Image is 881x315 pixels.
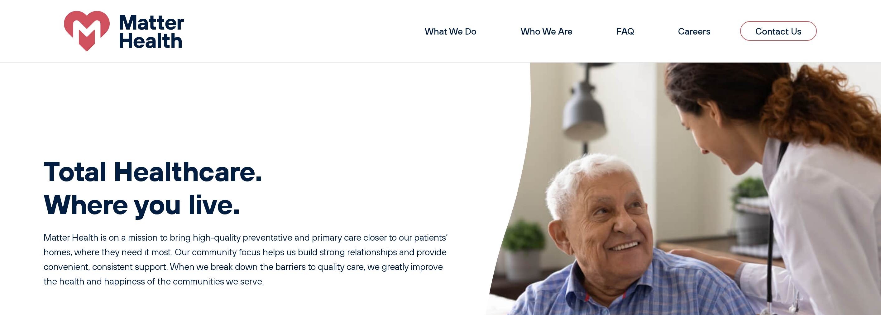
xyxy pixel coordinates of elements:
a: Contact Us [740,21,817,41]
a: Careers [678,26,711,37]
a: What We Do [425,26,476,37]
h1: Total Healthcare. Where you live. [44,154,450,220]
p: Matter Health is on a mission to bring high-quality preventative and primary care closer to our p... [44,230,450,289]
a: FAQ [616,26,634,37]
a: Who We Are [521,26,572,37]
